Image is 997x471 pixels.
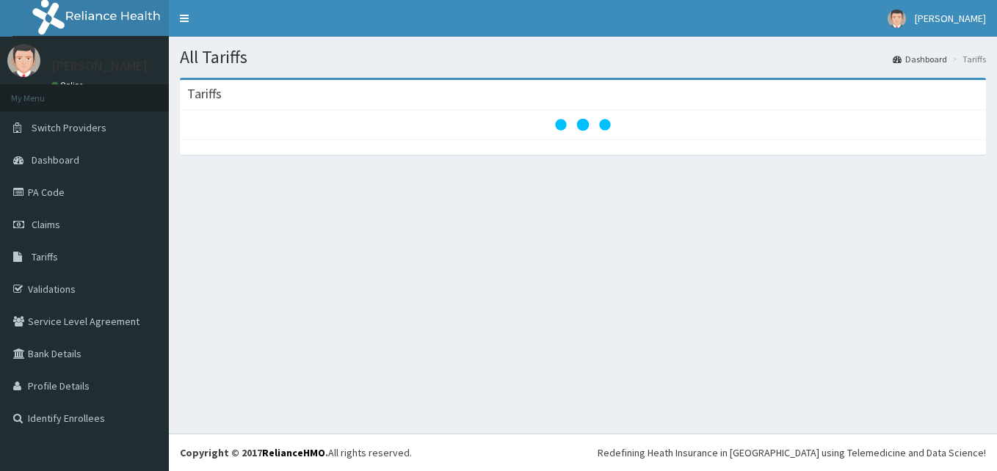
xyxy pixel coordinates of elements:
[51,80,87,90] a: Online
[51,59,148,73] p: [PERSON_NAME]
[262,446,325,459] a: RelianceHMO
[187,87,222,101] h3: Tariffs
[32,121,106,134] span: Switch Providers
[7,44,40,77] img: User Image
[888,10,906,28] img: User Image
[32,153,79,167] span: Dashboard
[554,95,612,154] svg: audio-loading
[949,53,986,65] li: Tariffs
[893,53,947,65] a: Dashboard
[169,434,997,471] footer: All rights reserved.
[180,48,986,67] h1: All Tariffs
[598,445,986,460] div: Redefining Heath Insurance in [GEOGRAPHIC_DATA] using Telemedicine and Data Science!
[32,250,58,263] span: Tariffs
[915,12,986,25] span: [PERSON_NAME]
[180,446,328,459] strong: Copyright © 2017 .
[32,218,60,231] span: Claims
